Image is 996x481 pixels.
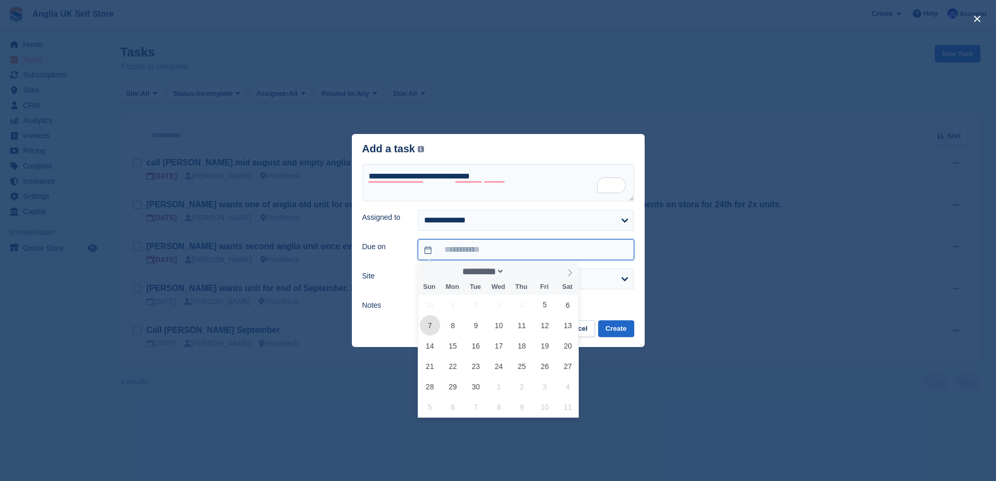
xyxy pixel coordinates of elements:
span: October 2, 2025 [512,376,532,397]
span: August 31, 2025 [420,295,440,315]
span: September 8, 2025 [443,315,463,335]
textarea: To enrich screen reader interactions, please activate Accessibility in Grammarly extension settings [362,164,634,202]
button: Create [598,320,634,338]
span: September 27, 2025 [557,356,578,376]
span: Sat [556,284,579,290]
span: October 5, 2025 [420,397,440,417]
span: September 6, 2025 [557,295,578,315]
span: September 20, 2025 [557,335,578,356]
span: October 4, 2025 [557,376,578,397]
span: October 9, 2025 [512,397,532,417]
span: September 15, 2025 [443,335,463,356]
span: Fri [533,284,556,290]
label: Notes [362,300,406,311]
span: October 7, 2025 [466,397,486,417]
span: September 26, 2025 [535,356,555,376]
input: Year [505,266,537,277]
span: September 28, 2025 [420,376,440,397]
span: September 11, 2025 [512,315,532,335]
label: Due on [362,241,406,252]
span: September 10, 2025 [489,315,509,335]
span: October 10, 2025 [535,397,555,417]
span: Mon [441,284,464,290]
label: Site [362,271,406,282]
span: September 14, 2025 [420,335,440,356]
span: Wed [487,284,510,290]
span: Tue [464,284,487,290]
span: September 21, 2025 [420,356,440,376]
span: October 8, 2025 [489,397,509,417]
span: September 5, 2025 [535,295,555,315]
span: September 17, 2025 [489,335,509,356]
label: Assigned to [362,212,406,223]
span: September 9, 2025 [466,315,486,335]
span: September 13, 2025 [557,315,578,335]
span: October 1, 2025 [489,376,509,397]
span: Sun [418,284,441,290]
span: September 23, 2025 [466,356,486,376]
span: September 12, 2025 [535,315,555,335]
span: Thu [510,284,533,290]
span: September 18, 2025 [512,335,532,356]
div: Add a task [362,143,425,155]
span: September 22, 2025 [443,356,463,376]
img: icon-info-grey-7440780725fd019a000dd9b08b2336e03edf1995a4989e88bcd33f0948082b44.svg [418,146,424,152]
span: October 3, 2025 [535,376,555,397]
span: September 30, 2025 [466,376,486,397]
span: September 19, 2025 [535,335,555,356]
span: September 7, 2025 [420,315,440,335]
span: September 24, 2025 [489,356,509,376]
span: September 2, 2025 [466,295,486,315]
button: close [969,10,986,27]
span: October 11, 2025 [557,397,578,417]
span: September 29, 2025 [443,376,463,397]
span: September 1, 2025 [443,295,463,315]
select: Month [459,266,505,277]
span: October 6, 2025 [443,397,463,417]
span: September 16, 2025 [466,335,486,356]
span: September 25, 2025 [512,356,532,376]
span: September 3, 2025 [489,295,509,315]
span: September 4, 2025 [512,295,532,315]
